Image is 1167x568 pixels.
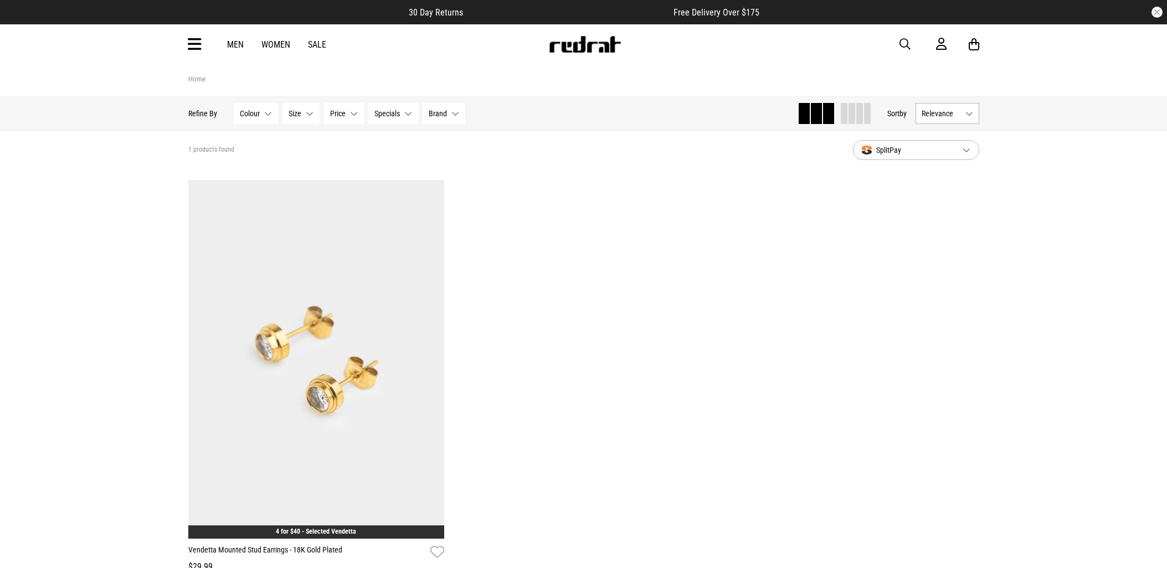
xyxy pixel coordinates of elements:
button: SplitPay [853,140,979,160]
span: 30 Day Returns [409,7,463,18]
a: Vendetta Mounted Stud Earrings - 18K Gold Plated [188,544,426,560]
span: Size [289,109,301,118]
img: splitpay-icon.png [862,146,872,155]
span: SplitPay [862,143,954,157]
span: Price [330,109,346,118]
a: 4 for $40 - Selected Vendetta [276,528,356,535]
span: Free Delivery Over $175 [674,7,759,18]
button: Price [324,103,364,124]
span: by [899,109,907,118]
span: Colour [240,109,260,118]
button: Sortby [887,107,907,120]
span: Specials [374,109,400,118]
img: Vendetta Mounted Stud Earrings - 18k Gold Plated in Gold [188,180,445,539]
iframe: Customer reviews powered by Trustpilot [485,7,651,18]
span: Brand [429,109,447,118]
button: Colour [234,103,278,124]
a: Sale [308,39,326,50]
img: Redrat logo [548,36,621,53]
a: Men [227,39,244,50]
button: Relevance [916,103,979,124]
a: Home [188,75,205,83]
span: 1 products found [188,146,234,154]
button: Specials [368,103,418,124]
a: Women [261,39,290,50]
p: Refine By [188,109,217,118]
button: Size [282,103,320,124]
span: Relevance [922,109,961,118]
button: Brand [423,103,465,124]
